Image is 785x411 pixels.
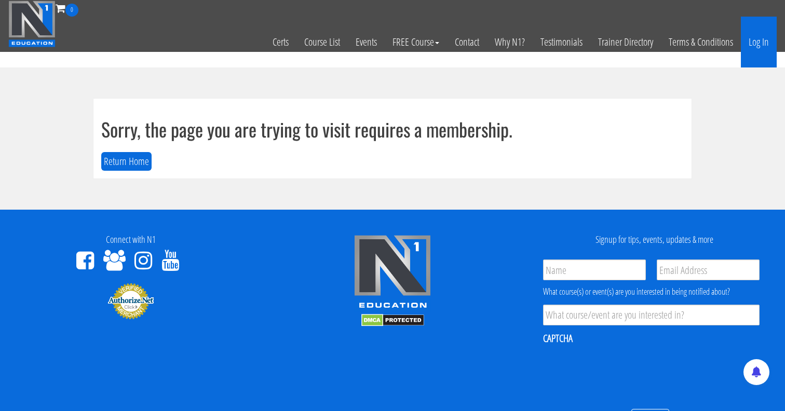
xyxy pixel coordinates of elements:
img: Authorize.Net Merchant - Click to Verify [107,282,154,320]
h4: Connect with N1 [8,235,254,245]
a: Events [348,17,385,67]
img: n1-education [8,1,56,47]
a: Why N1? [487,17,533,67]
a: Certs [265,17,296,67]
input: What course/event are you interested in? [543,305,760,325]
input: Email Address [657,259,760,280]
a: 0 [56,1,78,15]
a: Course List [296,17,348,67]
img: n1-edu-logo [354,235,431,311]
button: Return Home [101,152,152,171]
a: Trainer Directory [590,17,661,67]
input: Name [543,259,646,280]
a: Log In [741,17,777,67]
span: 0 [65,4,78,17]
a: FREE Course [385,17,447,67]
img: DMCA.com Protection Status [361,314,424,326]
a: Terms & Conditions [661,17,741,67]
h1: Sorry, the page you are trying to visit requires a membership. [101,119,684,140]
label: CAPTCHA [543,332,573,345]
div: What course(s) or event(s) are you interested in being notified about? [543,285,760,298]
a: Testimonials [533,17,590,67]
h4: Signup for tips, events, updates & more [531,235,777,245]
iframe: reCAPTCHA [543,352,701,392]
a: Contact [447,17,487,67]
